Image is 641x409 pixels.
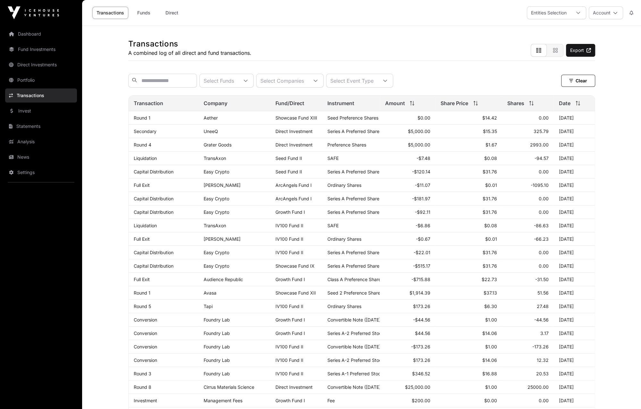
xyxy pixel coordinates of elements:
[327,129,382,134] span: Series A Preferred Shares
[380,125,435,138] td: $5,000.00
[485,344,497,349] span: $1.00
[204,263,229,269] a: Easy Crypto
[327,277,383,282] span: Class A Preference Shares
[554,367,595,380] td: [DATE]
[482,357,497,363] span: $14.06
[481,277,497,282] span: $22.73
[128,49,251,57] p: A combined log of all direct and fund transactions.
[204,371,230,376] a: Foundry Lab
[380,313,435,327] td: -$44.56
[134,290,150,296] a: Round 1
[534,223,549,228] span: -86.63
[204,384,254,390] a: Cirrus Materials Science
[275,304,303,309] a: IV100 Fund II
[275,169,302,174] a: Seed Fund II
[380,327,435,340] td: $44.56
[204,223,226,228] a: TransAxon
[275,357,303,363] a: IV100 Fund II
[327,357,384,363] span: Series A-2 Preferred Stock
[159,7,185,19] a: Direct
[327,115,378,121] span: Seed Preference Shares
[327,290,383,296] span: Seed 2 Preference Shares
[554,179,595,192] td: [DATE]
[554,340,595,354] td: [DATE]
[327,371,383,376] span: Series A-1 Preferred Stock
[275,290,316,296] a: Showcase Fund XII
[204,330,230,336] a: Foundry Lab
[134,344,157,349] a: Conversion
[589,6,623,19] button: Account
[535,155,549,161] span: -94.57
[134,371,151,376] a: Round 3
[134,129,156,134] a: Secondary
[204,155,226,161] a: TransAxon
[204,129,218,134] a: UneeQ
[134,236,150,242] a: Full Exit
[485,236,497,242] span: $0.01
[275,236,303,242] a: IV100 Fund II
[134,209,173,215] a: Capital Distribution
[527,384,549,390] span: 25000.00
[275,99,304,107] span: Fund/Direct
[482,250,497,255] span: $31.76
[275,250,303,255] a: IV100 Fund II
[5,119,77,133] a: Statements
[134,317,157,322] a: Conversion
[275,398,305,403] a: Growth Fund I
[539,115,549,121] span: 0.00
[134,115,150,121] a: Round 1
[380,259,435,273] td: -$515.17
[5,27,77,41] a: Dashboard
[327,304,361,309] span: Ordinary Shares
[527,7,570,19] div: Entities Selection
[5,58,77,72] a: Direct Investments
[534,236,549,242] span: -66.23
[327,384,382,390] span: Convertible Note ([DATE])
[554,111,595,125] td: [DATE]
[559,99,570,107] span: Date
[380,340,435,354] td: -$173.26
[275,182,312,188] a: ArcAngels Fund I
[380,232,435,246] td: -$0.67
[537,357,549,363] span: 12.32
[534,129,549,134] span: 325.79
[554,273,595,286] td: [DATE]
[275,371,303,376] a: IV100 Fund II
[5,165,77,179] a: Settings
[275,142,313,147] span: Direct Investment
[134,99,163,107] span: Transaction
[554,259,595,273] td: [DATE]
[540,330,549,336] span: 3.17
[482,209,497,215] span: $31.76
[482,330,497,336] span: $14.06
[204,304,213,309] a: Tapi
[327,330,384,336] span: Series A-2 Preferred Stock
[554,219,595,232] td: [DATE]
[204,398,265,403] p: Management Fees
[482,196,497,201] span: $31.76
[275,344,303,349] a: IV100 Fund II
[482,263,497,269] span: $31.76
[380,138,435,152] td: $5,000.00
[380,394,435,407] td: $200.00
[380,273,435,286] td: -$715.88
[204,236,240,242] a: [PERSON_NAME]
[5,135,77,149] a: Analysis
[554,205,595,219] td: [DATE]
[554,125,595,138] td: [DATE]
[327,155,339,161] span: SAFE
[128,39,251,49] h1: Transactions
[327,99,354,107] span: Instrument
[554,138,595,152] td: [DATE]
[327,398,335,403] span: Fee
[327,250,379,255] span: Series A Preferred Share
[554,152,595,165] td: [DATE]
[204,196,229,201] a: Easy Crypto
[482,169,497,174] span: $31.76
[275,277,305,282] a: Growth Fund I
[554,394,595,407] td: [DATE]
[609,378,641,409] iframe: Chat Widget
[539,398,549,403] span: 0.00
[554,327,595,340] td: [DATE]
